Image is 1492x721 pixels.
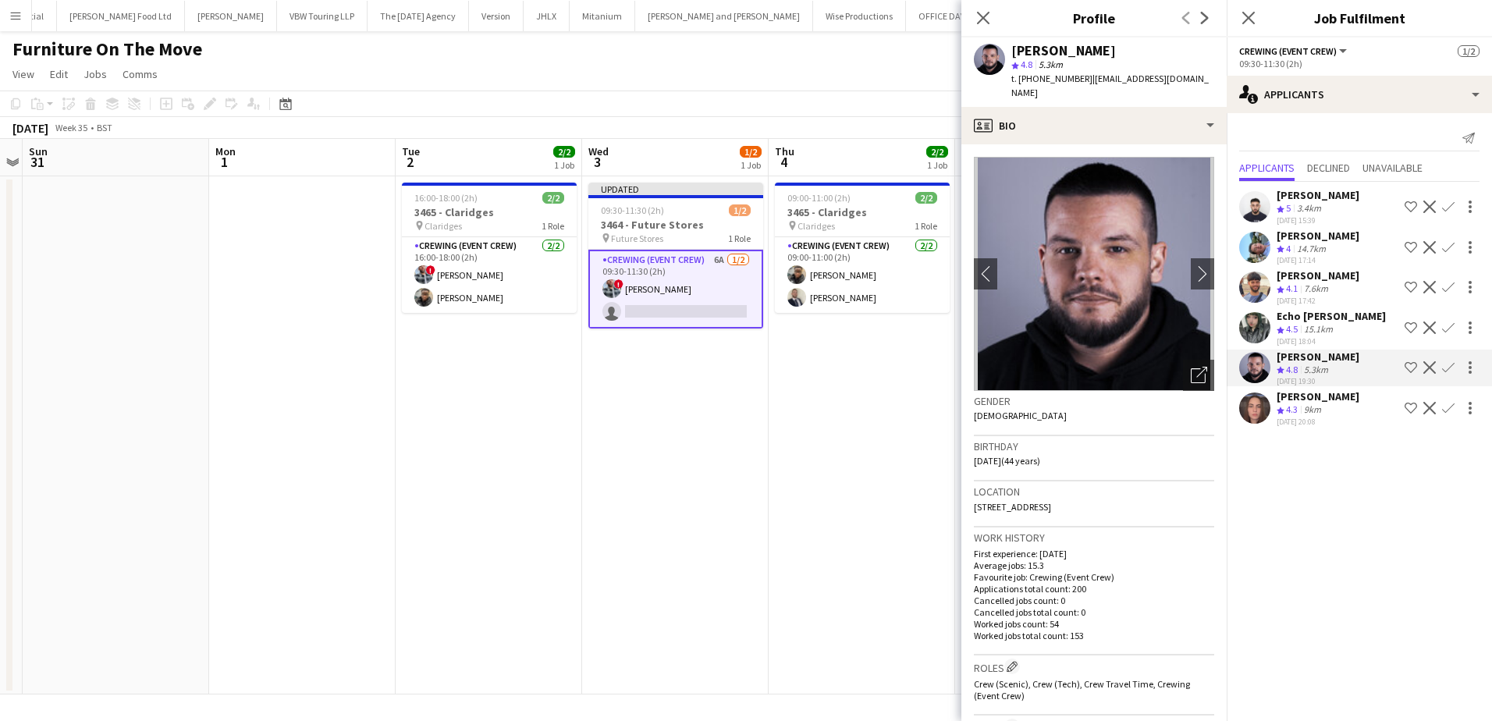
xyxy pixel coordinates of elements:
[1301,403,1324,417] div: 9km
[961,107,1227,144] div: Bio
[1011,73,1209,98] span: | [EMAIL_ADDRESS][DOMAIN_NAME]
[400,153,420,171] span: 2
[915,192,937,204] span: 2/2
[554,159,574,171] div: 1 Job
[1458,45,1480,57] span: 1/2
[775,205,950,219] h3: 3465 - Claridges
[29,144,48,158] span: Sun
[926,146,948,158] span: 2/2
[402,144,420,158] span: Tue
[740,146,762,158] span: 1/2
[1277,215,1359,226] div: [DATE] 15:39
[402,183,577,313] div: 16:00-18:00 (2h)2/23465 - Claridges Claridges1 RoleCrewing (Event Crew)2/216:00-18:00 (2h)![PERSO...
[974,157,1214,391] img: Crew avatar or photo
[974,630,1214,641] p: Worked jobs total count: 153
[787,192,851,204] span: 09:00-11:00 (2h)
[729,204,751,216] span: 1/2
[974,439,1214,453] h3: Birthday
[813,1,906,31] button: Wise Productions
[1277,296,1359,306] div: [DATE] 17:42
[1021,59,1032,70] span: 4.8
[1301,364,1331,377] div: 5.3km
[728,233,751,244] span: 1 Role
[402,237,577,313] app-card-role: Crewing (Event Crew)2/216:00-18:00 (2h)![PERSON_NAME][PERSON_NAME]
[277,1,368,31] button: VBW Touring LLP
[1286,243,1291,254] span: 4
[974,583,1214,595] p: Applications total count: 200
[553,146,575,158] span: 2/2
[425,220,462,232] span: Claridges
[974,410,1067,421] span: [DEMOGRAPHIC_DATA]
[6,64,41,84] a: View
[1286,364,1298,375] span: 4.8
[524,1,570,31] button: JHLX
[52,122,91,133] span: Week 35
[1286,403,1298,415] span: 4.3
[586,153,609,171] span: 3
[798,220,835,232] span: Claridges
[1277,268,1359,282] div: [PERSON_NAME]
[116,64,164,84] a: Comms
[123,67,158,81] span: Comms
[83,67,107,81] span: Jobs
[927,159,947,171] div: 1 Job
[44,64,74,84] a: Edit
[611,233,663,244] span: Future Stores
[1227,8,1492,28] h3: Job Fulfilment
[368,1,469,31] button: The [DATE] Agency
[915,220,937,232] span: 1 Role
[1301,323,1336,336] div: 15.1km
[1277,336,1386,346] div: [DATE] 18:04
[588,218,763,232] h3: 3464 - Future Stores
[974,678,1190,701] span: Crew (Scenic), Crew (Tech), Crew Travel Time, Crewing (Event Crew)
[1239,45,1337,57] span: Crewing (Event Crew)
[414,192,478,204] span: 16:00-18:00 (2h)
[57,1,185,31] button: [PERSON_NAME] Food Ltd
[426,265,435,275] span: !
[1239,45,1349,57] button: Crewing (Event Crew)
[1286,282,1298,294] span: 4.1
[906,1,982,31] button: OFFICE DAYS
[570,1,635,31] button: Mitanium
[1036,59,1066,70] span: 5.3km
[974,571,1214,583] p: Favourite job: Crewing (Event Crew)
[1277,229,1359,243] div: [PERSON_NAME]
[1239,162,1295,173] span: Applicants
[1239,58,1480,69] div: 09:30-11:30 (2h)
[974,485,1214,499] h3: Location
[974,618,1214,630] p: Worked jobs count: 54
[775,237,950,313] app-card-role: Crewing (Event Crew)2/209:00-11:00 (2h)[PERSON_NAME][PERSON_NAME]
[1277,255,1359,265] div: [DATE] 17:14
[215,144,236,158] span: Mon
[614,279,623,289] span: !
[402,205,577,219] h3: 3465 - Claridges
[1362,162,1423,173] span: Unavailable
[185,1,277,31] button: [PERSON_NAME]
[1301,282,1331,296] div: 7.6km
[1183,360,1214,391] div: Open photos pop-in
[974,394,1214,408] h3: Gender
[12,37,202,61] h1: Furniture On The Move
[959,153,974,171] span: 5
[974,548,1214,559] p: First experience: [DATE]
[50,67,68,81] span: Edit
[773,153,794,171] span: 4
[1307,162,1350,173] span: Declined
[1277,376,1359,386] div: [DATE] 19:30
[974,595,1214,606] p: Cancelled jobs count: 0
[213,153,236,171] span: 1
[1277,309,1386,323] div: Echo [PERSON_NAME]
[974,659,1214,675] h3: Roles
[1011,73,1092,84] span: t. [PHONE_NUMBER]
[1286,202,1291,214] span: 5
[1277,350,1359,364] div: [PERSON_NAME]
[961,8,1227,28] h3: Profile
[12,120,48,136] div: [DATE]
[775,183,950,313] app-job-card: 09:00-11:00 (2h)2/23465 - Claridges Claridges1 RoleCrewing (Event Crew)2/209:00-11:00 (2h)[PERSON...
[588,183,763,195] div: Updated
[588,250,763,329] app-card-role: Crewing (Event Crew)6A1/209:30-11:30 (2h)![PERSON_NAME]
[974,455,1040,467] span: [DATE] (44 years)
[588,183,763,329] app-job-card: Updated09:30-11:30 (2h)1/23464 - Future Stores Future Stores1 RoleCrewing (Event Crew)6A1/209:30-...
